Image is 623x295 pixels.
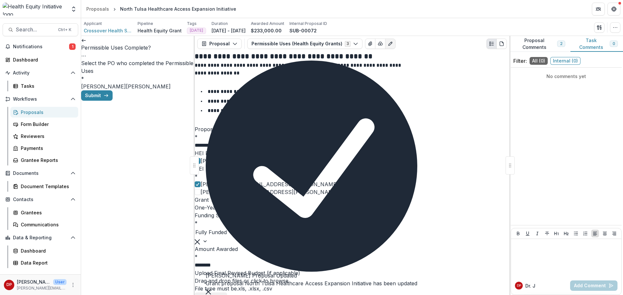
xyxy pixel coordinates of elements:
div: Ctrl + K [57,26,73,33]
div: Form Builder [21,121,73,128]
p: Tags [187,21,197,27]
div: Dashboard [21,247,73,254]
button: More [69,281,77,289]
button: Open entity switcher [69,3,78,16]
button: Align Left [591,230,599,237]
span: All ( 0 ) [530,57,548,65]
p: Upload Final Revised Budget (if applicable) [195,269,300,277]
button: Heading 1 [553,230,560,237]
a: Dashboard [3,54,78,65]
button: Plaintext view [486,39,497,49]
span: [PERSON_NAME][EMAIL_ADDRESS][PERSON_NAME][DATE][DOMAIN_NAME] [201,188,401,196]
button: Underline [524,230,531,237]
span: 0 [613,41,615,46]
p: Awarded Amount [251,21,284,27]
button: Strike [543,230,551,237]
p: $233,000.00 [251,27,282,34]
button: PDF view [496,39,507,49]
span: Workflows [13,96,68,102]
p: Dr. J [525,282,535,289]
div: Proposals [86,6,109,12]
button: Proposal [197,39,242,49]
p: Applicant [84,21,102,27]
p: Amount Awarded [195,245,238,253]
span: click to browse [251,278,288,284]
p: HEI PO Email [195,165,227,173]
button: Heading 2 [562,230,570,237]
p: HEI Program Officer [195,149,245,157]
button: Open Activity [3,68,78,78]
span: Search... [16,27,54,33]
div: Communications [21,221,73,228]
button: Permissible Uses (Health Equity Grants)3 [247,39,362,49]
p: Pipeline [138,21,153,27]
div: Document Templates [21,183,73,190]
span: [PERSON_NAME][EMAIL_ADDRESS][PERSON_NAME][DATE][DOMAIN_NAME] [201,180,401,188]
p: File type must be .xls, .xlsx, .csv [195,285,509,292]
a: Data Report [10,257,78,268]
a: Form Builder [10,119,78,130]
button: Proposal Comments [509,36,570,52]
span: Multi-Year [218,204,243,211]
span: One-Year [195,204,218,211]
a: Reviewers [10,131,78,142]
span: Data & Reporting [13,235,68,241]
span: [PERSON_NAME] [201,157,245,165]
button: Search... [3,23,78,36]
button: Align Center [601,230,609,237]
span: [PERSON_NAME] [81,83,126,90]
p: [DATE] - [DATE] [212,27,246,34]
p: Select the PO who completed the Permissible Uses [81,59,195,75]
a: Document Templates [10,181,78,192]
button: Task Comments [570,36,623,52]
a: Proposals [10,107,78,118]
p: SUB-00072 [289,27,317,34]
button: Options [81,51,86,59]
button: Open Contacts [3,194,78,205]
div: Proposals [21,109,73,116]
a: Grantees [10,207,78,218]
span: 2 [560,41,562,46]
a: Crossover Health Services Inc. [84,27,132,34]
p: Drag and drop files or [195,277,288,285]
p: Grant Type [195,196,223,204]
button: Align Right [610,230,618,237]
button: Get Help [607,3,620,16]
button: View Attached Files [365,39,375,49]
button: Edit as form [385,39,396,49]
p: Internal Proposal ID [289,21,327,27]
button: Open Documents [3,168,78,178]
button: Add Comment [570,280,617,291]
div: Data Report [21,259,73,266]
span: Notifications [13,44,69,50]
p: [PERSON_NAME][EMAIL_ADDRESS][PERSON_NAME][DATE][DOMAIN_NAME] [17,285,67,291]
p: No comments yet [513,73,619,80]
p: Health Equity Grant [138,27,182,34]
span: Contacts [13,197,68,202]
div: Grantees [21,209,73,216]
div: Clear selected options [195,237,200,245]
a: Payments [10,143,78,153]
div: Tasks [21,83,73,89]
nav: breadcrumb [84,4,239,14]
p: User [53,279,67,285]
p: Duration [212,21,228,27]
button: Bullet List [572,230,580,237]
div: Dr. Janel Pasley [6,283,12,287]
span: 1 [69,43,76,50]
button: Submit [81,90,113,101]
span: [PERSON_NAME] [251,157,296,165]
div: Grantee Reports [21,157,73,164]
p: [PERSON_NAME] [17,278,51,285]
span: [DATE] [190,28,203,33]
button: Notifications1 [3,41,78,52]
img: Health Equity Initiative logo [3,3,67,16]
span: Internal ( 0 ) [550,57,580,65]
div: Reviewers [21,133,73,140]
div: North Tulsa Healthcare Access Expansion Initiative [120,6,236,12]
a: Proposals [84,4,112,14]
span: [PERSON_NAME] [126,83,171,90]
span: Documents [13,171,68,176]
div: Payments [21,145,73,152]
